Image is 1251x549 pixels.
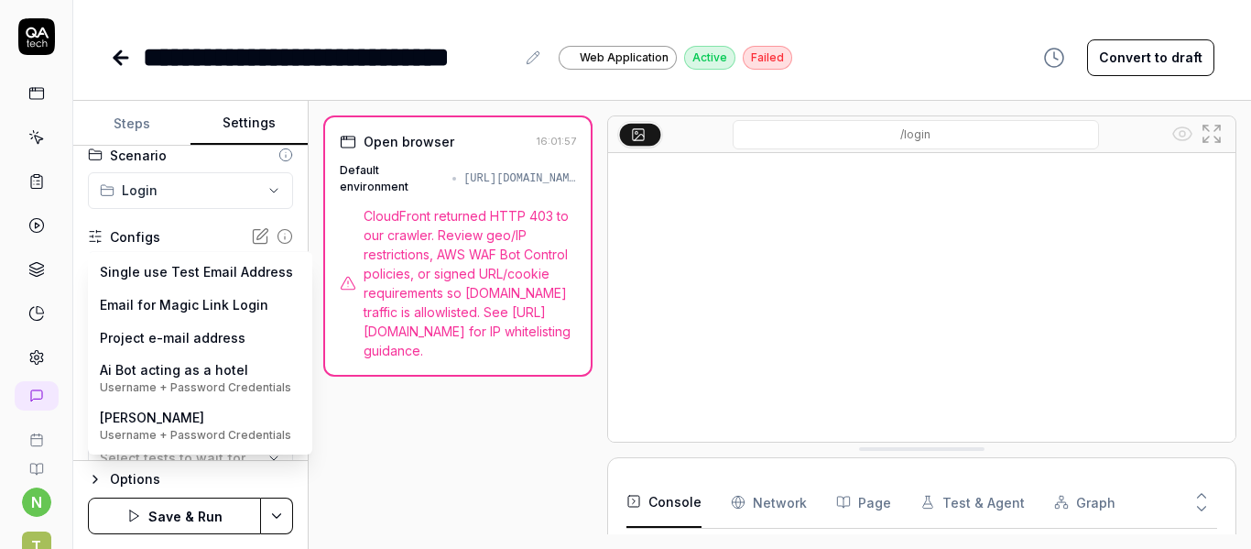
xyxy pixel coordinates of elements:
div: Project e-mail address [100,328,245,347]
div: Single use Test Email Address [100,262,293,281]
div: Email for Magic Link Login [100,295,268,314]
div: Ai Bot acting as a hotel [100,360,291,396]
div: Username + Password Credentials [100,427,291,444]
div: [PERSON_NAME] [100,408,291,444]
div: Username + Password Credentials [100,379,291,396]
